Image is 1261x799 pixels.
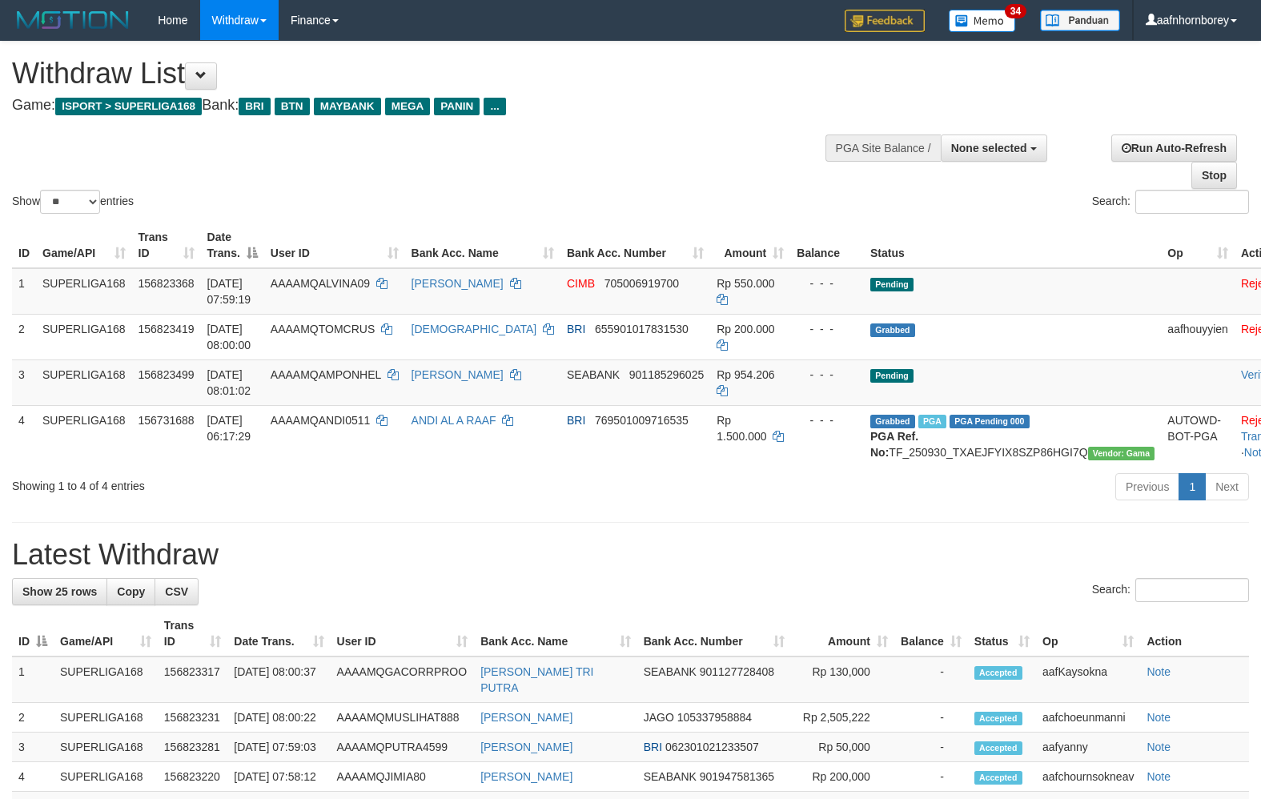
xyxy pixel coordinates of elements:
input: Search: [1135,190,1249,214]
span: Rp 200.000 [717,323,774,335]
th: Bank Acc. Number: activate to sort column ascending [637,611,791,656]
div: - - - [797,275,857,291]
td: AAAAMQJIMIA80 [331,762,475,792]
span: MAYBANK [314,98,381,115]
td: SUPERLIGA168 [54,703,158,733]
td: [DATE] 07:59:03 [227,733,330,762]
div: - - - [797,412,857,428]
a: [DEMOGRAPHIC_DATA] [412,323,537,335]
img: Button%20Memo.svg [949,10,1016,32]
td: Rp 200,000 [791,762,894,792]
label: Show entries [12,190,134,214]
th: Bank Acc. Number: activate to sort column ascending [560,223,710,268]
td: AAAAMQPUTRA4599 [331,733,475,762]
span: ISPORT > SUPERLIGA168 [55,98,202,115]
span: Pending [870,369,914,383]
td: 156823231 [158,703,227,733]
img: Feedback.jpg [845,10,925,32]
td: 1 [12,268,36,315]
a: [PERSON_NAME] [412,368,504,381]
th: Amount: activate to sort column ascending [791,611,894,656]
span: 156823499 [139,368,195,381]
label: Search: [1092,190,1249,214]
th: Date Trans.: activate to sort column descending [201,223,264,268]
td: 3 [12,359,36,405]
td: Rp 2,505,222 [791,703,894,733]
th: Balance [790,223,864,268]
span: SEABANK [644,665,697,678]
td: SUPERLIGA168 [54,656,158,703]
th: Bank Acc. Name: activate to sort column ascending [405,223,560,268]
a: 1 [1179,473,1206,500]
td: aafhouyyien [1161,314,1235,359]
a: ANDI AL A RAAF [412,414,496,427]
th: Balance: activate to sort column ascending [894,611,968,656]
a: Run Auto-Refresh [1111,135,1237,162]
a: [PERSON_NAME] [412,277,504,290]
span: BRI [567,323,585,335]
th: Action [1140,611,1249,656]
span: Rp 1.500.000 [717,414,766,443]
h1: Withdraw List [12,58,825,90]
span: Accepted [974,771,1022,785]
span: Copy 705006919700 to clipboard [604,277,679,290]
span: Copy [117,585,145,598]
a: Copy [106,578,155,605]
span: [DATE] 07:59:19 [207,277,251,306]
th: Trans ID: activate to sort column ascending [132,223,201,268]
th: Status [864,223,1161,268]
span: BTN [275,98,310,115]
td: aafKaysokna [1036,656,1140,703]
td: aafchournsokneav [1036,762,1140,792]
th: Game/API: activate to sort column ascending [36,223,132,268]
th: Bank Acc. Name: activate to sort column ascending [474,611,637,656]
td: [DATE] 07:58:12 [227,762,330,792]
b: PGA Ref. No: [870,430,918,459]
span: Copy 901947581365 to clipboard [700,770,774,783]
span: SEABANK [567,368,620,381]
span: Vendor URL: https://trx31.1velocity.biz [1088,447,1155,460]
a: [PERSON_NAME] [480,741,572,753]
span: [DATE] 08:00:00 [207,323,251,351]
a: Show 25 rows [12,578,107,605]
div: PGA Site Balance / [825,135,941,162]
span: AAAAMQALVINA09 [271,277,370,290]
span: Accepted [974,712,1022,725]
td: aafchoeunmanni [1036,703,1140,733]
td: - [894,762,968,792]
span: Copy 062301021233507 to clipboard [665,741,759,753]
td: SUPERLIGA168 [36,268,132,315]
span: BRI [239,98,270,115]
th: Status: activate to sort column ascending [968,611,1036,656]
span: [DATE] 08:01:02 [207,368,251,397]
span: Grabbed [870,323,915,337]
span: Pending [870,278,914,291]
span: Rp 954.206 [717,368,774,381]
span: 156823419 [139,323,195,335]
span: 34 [1005,4,1026,18]
td: - [894,703,968,733]
th: ID: activate to sort column descending [12,611,54,656]
a: Next [1205,473,1249,500]
td: - [894,733,968,762]
a: Note [1147,711,1171,724]
td: [DATE] 08:00:37 [227,656,330,703]
span: Grabbed [870,415,915,428]
button: None selected [941,135,1047,162]
th: User ID: activate to sort column ascending [331,611,475,656]
td: 2 [12,314,36,359]
span: Show 25 rows [22,585,97,598]
th: Op: activate to sort column ascending [1161,223,1235,268]
a: [PERSON_NAME] [480,770,572,783]
td: SUPERLIGA168 [36,359,132,405]
a: Stop [1191,162,1237,189]
span: MEGA [385,98,431,115]
a: Note [1147,741,1171,753]
th: Date Trans.: activate to sort column ascending [227,611,330,656]
a: Note [1147,770,1171,783]
td: 3 [12,733,54,762]
span: Copy 105337958884 to clipboard [677,711,752,724]
th: Amount: activate to sort column ascending [710,223,790,268]
th: Game/API: activate to sort column ascending [54,611,158,656]
span: AAAAMQTOMCRUS [271,323,375,335]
